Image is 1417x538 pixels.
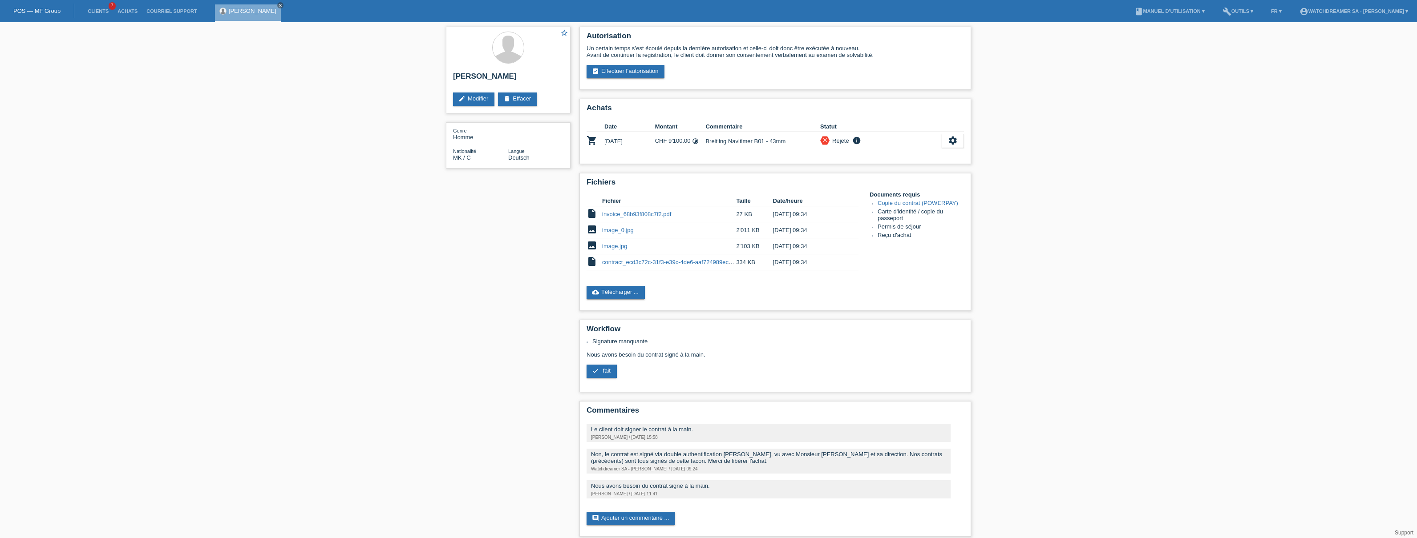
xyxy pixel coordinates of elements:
[773,206,846,222] td: [DATE] 09:34
[592,514,599,522] i: comment
[773,254,846,270] td: [DATE] 09:34
[773,238,846,254] td: [DATE] 09:34
[560,29,568,38] a: star_border
[870,191,964,198] h4: Documents requis
[705,132,820,150] td: Breitling Navitimer B01 - 43mm
[458,95,466,102] i: edit
[1295,8,1413,14] a: account_circleWatchdreamer SA - [PERSON_NAME] ▾
[1218,8,1258,14] a: buildOutils ▾
[587,338,964,385] div: Nous avons besoin du contrat signé à la main.
[587,45,964,58] div: Un certain temps s’est écoulé depuis la dernière autorisation et celle-ci doit donc être exécutée...
[109,2,116,10] span: 7
[503,95,510,102] i: delete
[592,289,599,296] i: cloud_upload
[773,196,846,206] th: Date/heure
[587,178,964,191] h2: Fichiers
[602,259,741,265] a: contract_ecd3c72c-31f3-e39c-4de6-aaf724989ecd.pdf
[591,482,946,489] div: Nous avons besoin du contrat signé à la main.
[1300,7,1308,16] i: account_circle
[83,8,113,14] a: Clients
[602,243,627,249] a: image.jpg
[1223,7,1231,16] i: build
[587,208,597,219] i: insert_drive_file
[736,238,773,254] td: 2'103 KB
[604,132,655,150] td: [DATE]
[602,227,634,233] a: image_0.jpg
[587,512,675,525] a: commentAjouter un commentaire ...
[560,29,568,37] i: star_border
[655,132,706,150] td: CHF 9'100.00
[587,32,964,45] h2: Autorisation
[587,325,964,338] h2: Workflow
[736,222,773,238] td: 2'011 KB
[587,135,597,146] i: POSP00027032
[592,68,599,75] i: assignment_turned_in
[878,232,964,240] li: Reçu d'achat
[587,286,645,299] a: cloud_uploadTélécharger ...
[587,365,617,378] a: check fait
[736,206,773,222] td: 27 KB
[602,196,736,206] th: Fichier
[655,121,706,132] th: Montant
[773,222,846,238] td: [DATE] 09:34
[603,367,611,374] span: fait
[587,406,964,419] h2: Commentaires
[1267,8,1286,14] a: FR ▾
[1130,8,1209,14] a: bookManuel d’utilisation ▾
[878,208,964,223] li: Carte d'identité / copie du passeport
[591,451,946,464] div: Non, le contrat est signé via double authentification [PERSON_NAME], vu avec Monsieur [PERSON_NAM...
[453,154,471,161] span: Macédoine / C / 27.01.2017
[736,196,773,206] th: Taille
[1134,7,1143,16] i: book
[822,137,828,143] i: close
[591,435,946,440] div: [PERSON_NAME] / [DATE] 15:58
[13,8,61,14] a: POS — MF Group
[591,491,946,496] div: [PERSON_NAME] / [DATE] 11:41
[113,8,142,14] a: Achats
[453,127,508,141] div: Homme
[820,121,942,132] th: Statut
[736,254,773,270] td: 334 KB
[508,154,530,161] span: Deutsch
[604,121,655,132] th: Date
[705,121,820,132] th: Commentaire
[830,136,849,145] div: Rejeté
[587,104,964,117] h2: Achats
[453,92,494,106] a: editModifier
[587,256,597,267] i: insert_drive_file
[229,8,276,14] a: [PERSON_NAME]
[277,2,283,8] a: close
[878,200,958,206] a: Copie du contrat (POWERPAY)
[587,224,597,235] i: image
[453,72,563,85] h2: [PERSON_NAME]
[498,92,537,106] a: deleteEffacer
[592,338,964,345] li: Signature manquante
[1395,530,1413,536] a: Support
[278,3,283,8] i: close
[851,136,862,145] i: info
[591,466,946,471] div: Watchdreamer SA - [PERSON_NAME] / [DATE] 09:24
[587,240,597,251] i: image
[453,149,476,154] span: Nationalité
[592,367,599,374] i: check
[508,149,525,154] span: Langue
[602,211,671,217] a: invoice_68b93f808c7f2.pdf
[453,128,467,133] span: Genre
[878,223,964,232] li: Permis de séjour
[587,65,664,78] a: assignment_turned_inEffectuer l’autorisation
[948,136,958,145] i: settings
[692,138,699,145] i: Taux fixes (48 versements)
[591,426,946,433] div: Le client doit signer le contrat à la main.
[142,8,201,14] a: Courriel Support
